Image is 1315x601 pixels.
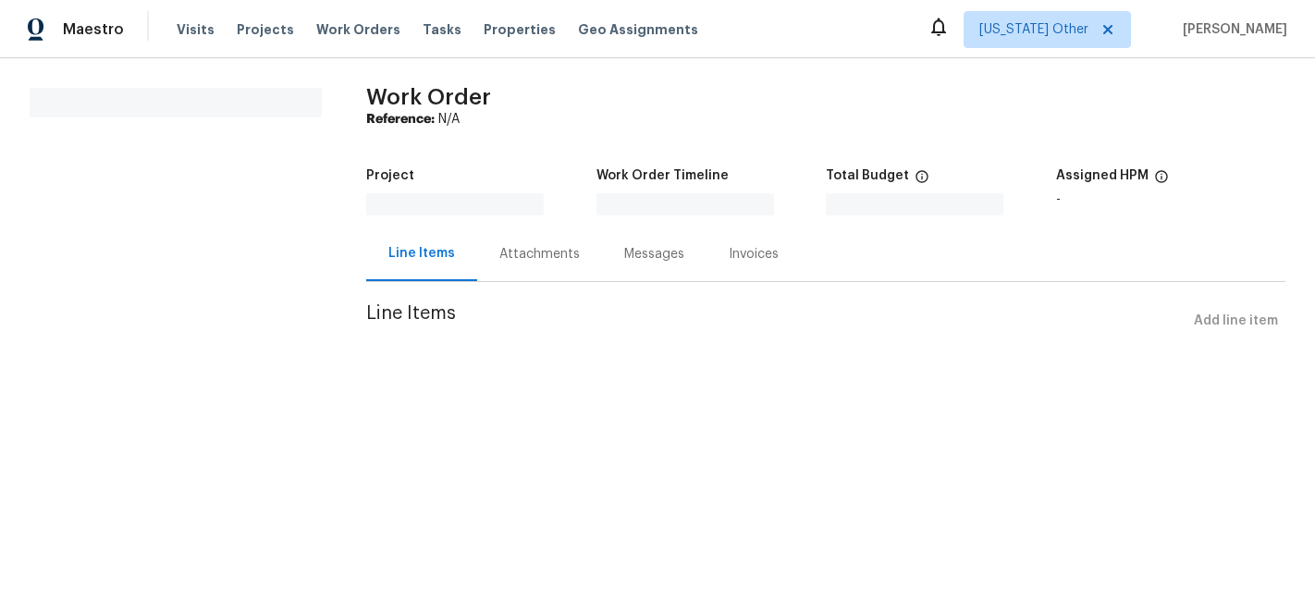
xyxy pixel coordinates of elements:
[979,20,1088,39] span: [US_STATE] Other
[729,245,779,264] div: Invoices
[578,20,698,39] span: Geo Assignments
[1056,169,1149,182] h5: Assigned HPM
[1154,169,1169,193] span: The hpm assigned to this work order.
[1056,193,1286,206] div: -
[177,20,215,39] span: Visits
[915,169,929,193] span: The total cost of line items that have been proposed by Opendoor. This sum includes line items th...
[826,169,909,182] h5: Total Budget
[624,245,684,264] div: Messages
[484,20,556,39] span: Properties
[237,20,294,39] span: Projects
[366,169,414,182] h5: Project
[366,113,435,126] b: Reference:
[366,86,491,108] span: Work Order
[63,20,124,39] span: Maestro
[388,244,455,263] div: Line Items
[499,245,580,264] div: Attachments
[423,23,461,36] span: Tasks
[1175,20,1287,39] span: [PERSON_NAME]
[366,110,1285,129] div: N/A
[366,304,1186,338] span: Line Items
[596,169,729,182] h5: Work Order Timeline
[316,20,400,39] span: Work Orders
